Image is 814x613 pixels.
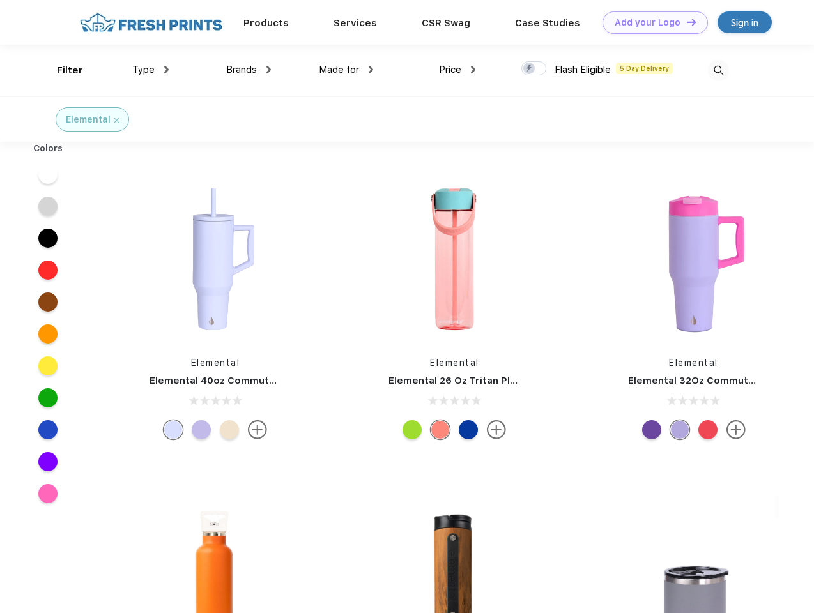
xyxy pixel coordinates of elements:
[471,66,475,73] img: dropdown.png
[192,420,211,439] div: Lilac Tie Dye
[628,375,802,386] a: Elemental 32Oz Commuter Tumbler
[334,17,377,29] a: Services
[114,118,119,123] img: filter_cancel.svg
[266,66,271,73] img: dropdown.png
[430,358,479,368] a: Elemental
[130,174,300,344] img: func=resize&h=266
[422,17,470,29] a: CSR Swag
[319,64,359,75] span: Made for
[698,420,718,439] div: Red
[24,142,73,155] div: Colors
[191,358,240,368] a: Elemental
[243,17,289,29] a: Products
[642,420,661,439] div: Purple
[369,66,373,73] img: dropdown.png
[718,11,772,33] a: Sign in
[388,375,600,386] a: Elemental 26 Oz Tritan Plastic Water Bottle
[164,420,183,439] div: Ice blue
[609,174,779,344] img: func=resize&h=266
[403,420,422,439] div: Key lime
[669,358,718,368] a: Elemental
[76,11,226,34] img: fo%20logo%202.webp
[226,64,257,75] span: Brands
[555,64,611,75] span: Flash Eligible
[66,113,111,126] div: Elemental
[220,420,239,439] div: Beige
[487,420,506,439] img: more.svg
[431,420,450,439] div: Cotton candy
[670,420,689,439] div: Lilac Tie Dye
[132,64,155,75] span: Type
[369,174,539,344] img: func=resize&h=266
[616,63,673,74] span: 5 Day Delivery
[164,66,169,73] img: dropdown.png
[731,15,758,30] div: Sign in
[708,60,729,81] img: desktop_search.svg
[726,420,746,439] img: more.svg
[439,64,461,75] span: Price
[687,19,696,26] img: DT
[459,420,478,439] div: Aqua Waves
[615,17,680,28] div: Add your Logo
[57,63,83,78] div: Filter
[248,420,267,439] img: more.svg
[150,375,323,386] a: Elemental 40oz Commuter Tumbler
